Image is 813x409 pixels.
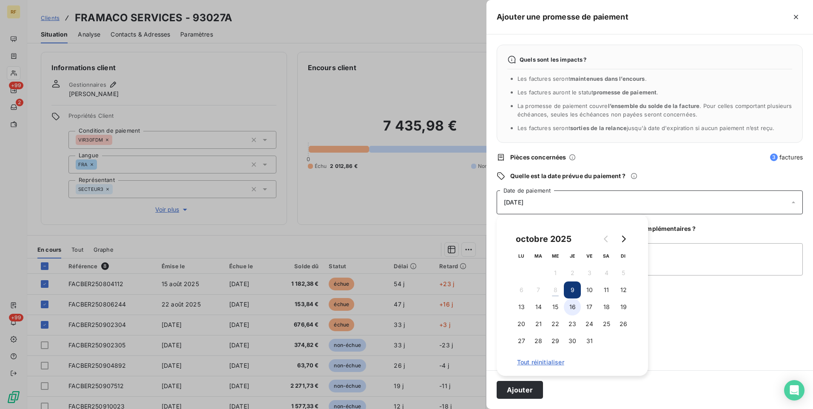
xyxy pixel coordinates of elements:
button: 21 [530,315,547,332]
button: 29 [547,332,564,349]
th: jeudi [564,247,581,264]
button: 31 [581,332,598,349]
span: sorties de la relance [570,125,627,131]
button: 1 [547,264,564,281]
th: mercredi [547,247,564,264]
span: 3 [770,153,778,161]
span: promesse de paiement [593,89,657,96]
button: 22 [547,315,564,332]
span: Tout réinitialiser [517,359,628,366]
button: 5 [615,264,632,281]
button: 20 [513,315,530,332]
span: Les factures auront le statut . [517,89,659,96]
div: Open Intercom Messenger [784,380,804,400]
button: 14 [530,298,547,315]
button: Go to previous month [598,230,615,247]
span: Les factures seront . [517,75,647,82]
button: 4 [598,264,615,281]
button: 3 [581,264,598,281]
button: 2 [564,264,581,281]
button: 28 [530,332,547,349]
button: 8 [547,281,564,298]
button: 10 [581,281,598,298]
span: l’ensemble du solde de la facture [608,102,700,109]
span: Pièces concernées [510,153,566,162]
button: 9 [564,281,581,298]
div: octobre 2025 [513,232,574,246]
button: 16 [564,298,581,315]
button: 11 [598,281,615,298]
button: Ajouter [497,381,543,399]
button: Go to next month [615,230,632,247]
button: 25 [598,315,615,332]
button: 17 [581,298,598,315]
button: 7 [530,281,547,298]
th: vendredi [581,247,598,264]
span: Quelle est la date prévue du paiement ? [510,172,625,180]
button: 23 [564,315,581,332]
button: 26 [615,315,632,332]
button: 12 [615,281,632,298]
button: 30 [564,332,581,349]
th: samedi [598,247,615,264]
button: 24 [581,315,598,332]
span: [DATE] [504,199,523,206]
th: mardi [530,247,547,264]
th: lundi [513,247,530,264]
button: 18 [598,298,615,315]
span: Les factures seront jusqu'à date d'expiration si aucun paiement n’est reçu. [517,125,774,131]
th: dimanche [615,247,632,264]
button: 6 [513,281,530,298]
button: 15 [547,298,564,315]
h5: Ajouter une promesse de paiement [497,11,628,23]
span: maintenues dans l’encours [570,75,645,82]
button: 13 [513,298,530,315]
button: 27 [513,332,530,349]
span: La promesse de paiement couvre . Pour celles comportant plusieurs échéances, seules les échéances... [517,102,792,118]
span: Quels sont les impacts ? [520,56,587,63]
span: factures [770,153,803,162]
button: 19 [615,298,632,315]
